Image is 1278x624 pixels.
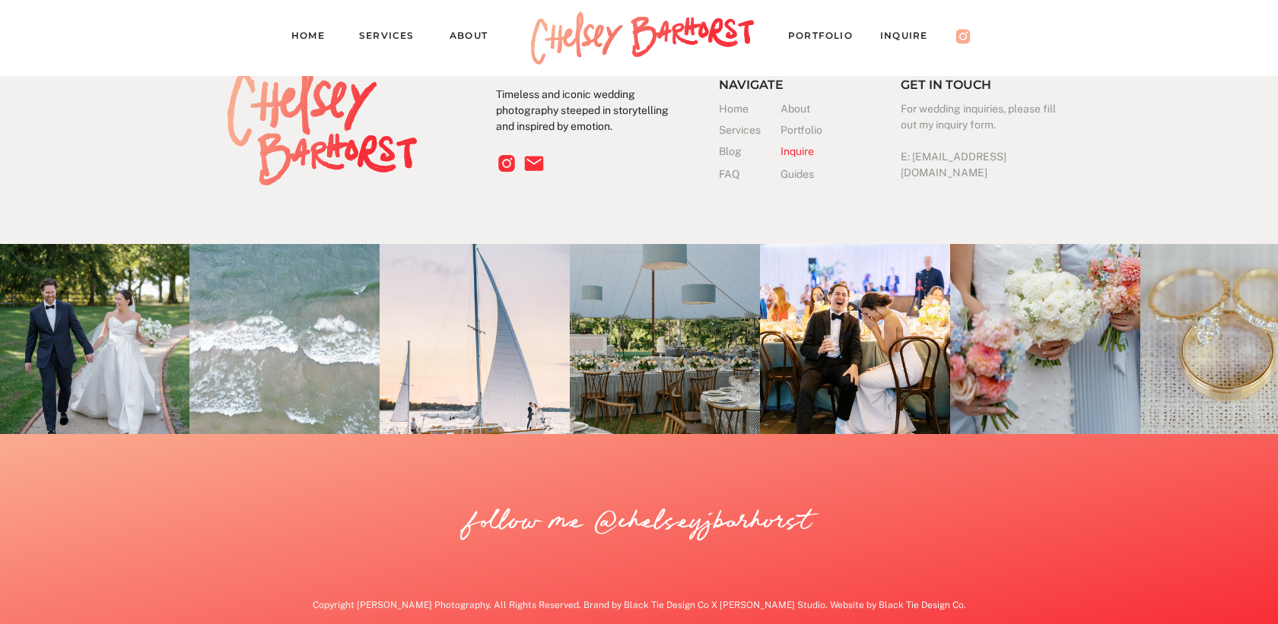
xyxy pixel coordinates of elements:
[496,87,678,143] p: Timeless and iconic wedding photography steeped in storytelling and inspired by emotion.
[901,101,1062,173] h3: For wedding inquiries, please fill out my inquiry form. E: [EMAIL_ADDRESS][DOMAIN_NAME]
[780,101,842,117] a: About
[570,244,760,434] img: Caroline+Connor-12
[291,27,337,49] a: Home
[760,244,950,434] img: Reception-84_websize
[719,74,815,90] h3: Navigate
[189,244,380,434] img: Chelsey_Barhorst_Photography-16
[380,244,570,434] img: chicago engagement session (12 of 12)
[719,101,780,117] a: Home
[468,500,812,544] a: follow me @chelseyjbarhorst
[450,27,502,49] a: About
[719,122,780,138] a: Services
[788,27,867,49] a: PORTFOLIO
[719,144,780,160] a: Blog
[359,27,428,49] a: Services
[901,74,997,90] h3: Get in touch
[780,144,842,160] a: Inquire
[880,27,943,49] a: Inquire
[719,166,750,182] a: FAQ
[780,122,842,138] a: Portfolio
[950,244,1140,434] img: Chelsey_Barhorst_Photography-15
[780,166,819,182] a: Guides
[256,598,1022,618] a: Copyright [PERSON_NAME] Photography. All Rights Reserved. Brand by Black Tie Design Co X [PERSON_...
